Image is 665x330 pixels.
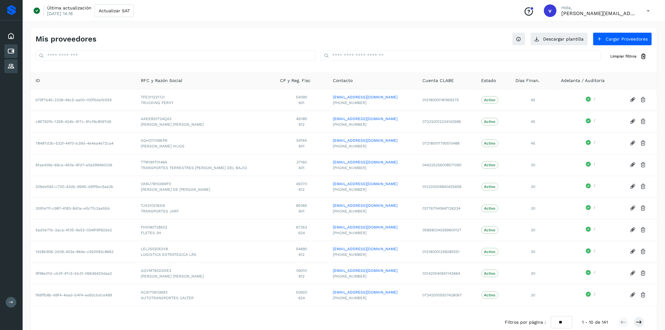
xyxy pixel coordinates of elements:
span: Filtros por página : [505,319,546,326]
span: TTM190701469 [141,159,270,165]
a: [EMAIL_ADDRESS][DOMAIN_NAME] [333,116,413,122]
span: 54744 [280,138,323,143]
span: AAEE820724QA2 [141,116,270,122]
a: [EMAIL_ADDRESS][DOMAIN_NAME] [333,138,413,143]
span: TJA2102162I6 [141,203,270,208]
span: 30 [531,163,536,167]
td: 1428b906-2d09-403e-864e-c920093c8663 [30,241,136,262]
span: 612 [280,252,323,257]
span: RFC y Razón Social [141,77,182,84]
span: 601 [280,208,323,214]
span: 45 [531,98,536,102]
span: 30 [531,228,536,232]
a: Descargar plantilla [530,32,588,46]
p: Activo [484,119,496,124]
p: Activo [484,228,496,232]
span: [PHONE_NUMBER] [333,208,413,214]
div: Inicio [4,29,18,43]
p: Activo [484,250,496,254]
span: 601 [280,165,323,171]
td: b79f7e45-2338-46c5-aa00-100f5da1b559 [30,89,136,111]
span: TRUCKING FERVY [141,100,270,106]
p: Activo [484,293,496,297]
td: 044225256008571090 [417,154,476,176]
div: / [561,248,620,256]
td: 78487d3b-532f-4470-b39d-4e4ea4e72ca4 [30,132,136,154]
td: 209de593-c700-43db-9945-d9ff5ec5ae3b [30,176,136,197]
span: 30 [531,184,536,189]
p: Activo [484,141,496,146]
td: f69ffb8b-69f4-4ead-b4f4-ee93cbdce499 [30,284,136,306]
span: 601 [280,143,323,149]
td: 012180001249285551 [417,241,476,262]
button: Cargar Proveedores [593,32,652,46]
td: 012320004840425658 [417,176,476,197]
div: / [561,270,620,277]
div: / [561,291,620,299]
span: 45 [531,141,536,146]
span: [PHONE_NUMBER] [333,122,413,127]
div: / [561,140,620,147]
button: Actualizar SAT [95,4,134,17]
span: Cuenta CLABE [422,77,454,84]
div: / [561,226,620,234]
span: [PHONE_NUMBER] [333,295,413,301]
span: TRANSPORTES JARF [141,208,270,214]
td: 5ad0e71b-2aca-4f35-9e53-034919f82de2 [30,219,136,241]
td: 3091e11f-c987-4183-8d0a-e0c7fc2ae5bb [30,197,136,219]
p: Activo [484,206,496,211]
a: [EMAIL_ADDRESS][DOMAIN_NAME] [333,224,413,230]
span: 612 [280,273,323,279]
p: Activo [484,98,496,102]
span: LEL2502052V8 [141,246,270,252]
span: Limpiar filtros [611,53,637,59]
td: 021767040647126234 [417,197,476,219]
span: Actualizar SAT [99,8,130,13]
span: 30 [531,293,536,297]
div: / [561,161,620,169]
span: FHX1807285X2 [141,224,270,230]
td: c85792fb-1358-424b-917c-91cf9c8097d6 [30,111,136,132]
span: GOVM760220IE3 [141,268,270,273]
p: Activo [484,271,496,276]
td: 072320012334143588 [417,111,476,132]
span: [PERSON_NAME] [PERSON_NAME] [141,122,270,127]
p: Activo [484,163,496,167]
a: [EMAIL_ADDRESS][DOMAIN_NAME] [333,289,413,295]
span: ID [36,77,40,84]
p: Hola, [562,5,637,10]
p: [DATE] 14:18 [47,11,73,16]
span: 09310 [280,268,323,273]
span: 54890 [280,246,323,252]
a: [EMAIL_ADDRESS][DOMAIN_NAME] [333,181,413,187]
span: ACA1706126M3 [141,289,270,295]
span: Estado [481,77,496,84]
span: 612 [280,187,323,192]
span: 37160 [280,159,323,165]
span: [PHONE_NUMBER] [333,143,413,149]
span: 1 - 10 de 141 [582,319,608,326]
span: 54090 [280,94,323,100]
span: Contacto [333,77,353,84]
p: victor.romero@fidum.com.mx [562,10,637,16]
td: 072180011790510488 [417,132,476,154]
div: / [561,205,620,212]
div: Proveedores [4,59,18,73]
span: 67353 [280,224,323,230]
span: LOGISTICA ESTRATEGICA LRS [141,252,270,257]
a: [EMAIL_ADDRESS][DOMAIN_NAME] [333,159,413,165]
td: 058580340269600127 [417,219,476,241]
div: / [561,118,620,125]
td: 012180001181959275 [417,89,476,111]
td: 072420005937428067 [417,284,476,306]
p: Activo [484,184,496,189]
div: / [561,96,620,104]
span: 30 [531,206,536,211]
span: VAMJ781026MF0 [141,181,270,187]
span: [PERSON_NAME] HIJOS [141,143,270,149]
span: 30 [531,250,536,254]
span: FLETES 3H [141,230,270,236]
div: / [561,183,620,190]
span: 601 [280,100,323,106]
button: Limpiar filtros [606,51,652,62]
